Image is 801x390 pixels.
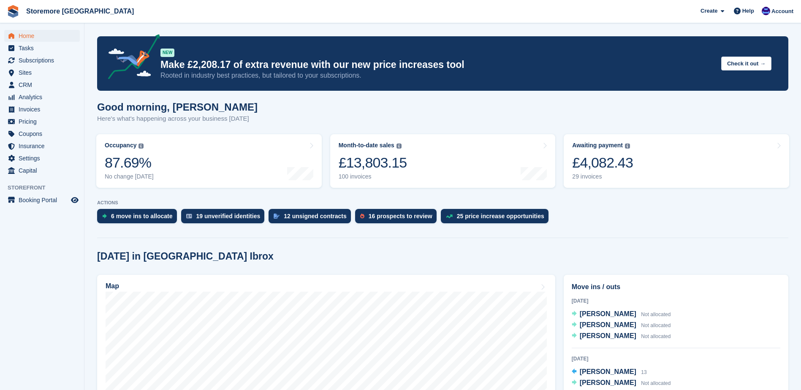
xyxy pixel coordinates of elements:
[701,7,717,15] span: Create
[762,7,770,15] img: Angela
[4,42,80,54] a: menu
[4,30,80,42] a: menu
[641,333,671,339] span: Not allocated
[641,322,671,328] span: Not allocated
[446,214,453,218] img: price_increase_opportunities-93ffe204e8149a01c8c9dc8f82e8f89637d9d84a8eef4429ea346261dce0b2c0.svg
[360,214,364,219] img: prospect-51fa495bee0391a8d652442698ab0144808aea92771e9ea1ae160a38d050c398.svg
[96,134,322,188] a: Occupancy 87.69% No change [DATE]
[572,142,623,149] div: Awaiting payment
[102,214,107,219] img: move_ins_to_allocate_icon-fdf77a2bb77ea45bf5b3d319d69a93e2d87916cf1d5bf7949dd705db3b84f3ca.svg
[4,194,80,206] a: menu
[19,67,69,79] span: Sites
[572,331,671,342] a: [PERSON_NAME] Not allocated
[160,49,174,57] div: NEW
[70,195,80,205] a: Preview store
[580,368,636,375] span: [PERSON_NAME]
[111,213,173,219] div: 6 move ins to allocate
[19,54,69,66] span: Subscriptions
[572,355,780,363] div: [DATE]
[572,309,671,320] a: [PERSON_NAME] Not allocated
[97,101,258,113] h1: Good morning, [PERSON_NAME]
[23,4,137,18] a: Storemore [GEOGRAPHIC_DATA]
[771,7,793,16] span: Account
[4,91,80,103] a: menu
[97,209,181,227] a: 6 move ins to allocate
[19,42,69,54] span: Tasks
[339,142,394,149] div: Month-to-date sales
[97,114,258,124] p: Here's what's happening across your business [DATE]
[339,173,407,180] div: 100 invoices
[105,142,136,149] div: Occupancy
[4,152,80,164] a: menu
[97,251,274,262] h2: [DATE] in [GEOGRAPHIC_DATA] Ibrox
[160,59,714,71] p: Make £2,208.17 of extra revenue with our new price increases tool
[284,213,347,219] div: 12 unsigned contracts
[4,54,80,66] a: menu
[330,134,556,188] a: Month-to-date sales £13,803.15 100 invoices
[580,310,636,317] span: [PERSON_NAME]
[441,209,553,227] a: 25 price increase opportunities
[19,79,69,91] span: CRM
[572,378,671,389] a: [PERSON_NAME] Not allocated
[580,332,636,339] span: [PERSON_NAME]
[19,194,69,206] span: Booking Portal
[355,209,441,227] a: 16 prospects to review
[572,173,633,180] div: 29 invoices
[274,214,280,219] img: contract_signature_icon-13c848040528278c33f63329250d36e43548de30e8caae1d1a13099fd9432cc5.svg
[572,367,647,378] a: [PERSON_NAME] 13
[572,282,780,292] h2: Move ins / outs
[105,154,154,171] div: 87.69%
[19,91,69,103] span: Analytics
[369,213,432,219] div: 16 prospects to review
[181,209,269,227] a: 19 unverified identities
[101,34,160,82] img: price-adjustments-announcement-icon-8257ccfd72463d97f412b2fc003d46551f7dbcb40ab6d574587a9cd5c0d94...
[641,380,671,386] span: Not allocated
[106,282,119,290] h2: Map
[564,134,789,188] a: Awaiting payment £4,082.43 29 invoices
[4,128,80,140] a: menu
[572,297,780,305] div: [DATE]
[19,152,69,164] span: Settings
[105,173,154,180] div: No change [DATE]
[742,7,754,15] span: Help
[19,116,69,127] span: Pricing
[19,128,69,140] span: Coupons
[625,144,630,149] img: icon-info-grey-7440780725fd019a000dd9b08b2336e03edf1995a4989e88bcd33f0948082b44.svg
[186,214,192,219] img: verify_identity-adf6edd0f0f0b5bbfe63781bf79b02c33cf7c696d77639b501bdc392416b5a36.svg
[19,165,69,176] span: Capital
[138,144,144,149] img: icon-info-grey-7440780725fd019a000dd9b08b2336e03edf1995a4989e88bcd33f0948082b44.svg
[396,144,402,149] img: icon-info-grey-7440780725fd019a000dd9b08b2336e03edf1995a4989e88bcd33f0948082b44.svg
[8,184,84,192] span: Storefront
[4,116,80,127] a: menu
[580,321,636,328] span: [PERSON_NAME]
[4,79,80,91] a: menu
[7,5,19,18] img: stora-icon-8386f47178a22dfd0bd8f6a31ec36ba5ce8667c1dd55bd0f319d3a0aa187defe.svg
[269,209,355,227] a: 12 unsigned contracts
[572,154,633,171] div: £4,082.43
[19,140,69,152] span: Insurance
[572,320,671,331] a: [PERSON_NAME] Not allocated
[160,71,714,80] p: Rooted in industry best practices, but tailored to your subscriptions.
[457,213,544,219] div: 25 price increase opportunities
[4,103,80,115] a: menu
[339,154,407,171] div: £13,803.15
[580,379,636,386] span: [PERSON_NAME]
[641,311,671,317] span: Not allocated
[4,165,80,176] a: menu
[4,140,80,152] a: menu
[19,30,69,42] span: Home
[97,200,788,206] p: ACTIONS
[19,103,69,115] span: Invoices
[721,57,771,70] button: Check it out →
[196,213,261,219] div: 19 unverified identities
[641,369,646,375] span: 13
[4,67,80,79] a: menu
